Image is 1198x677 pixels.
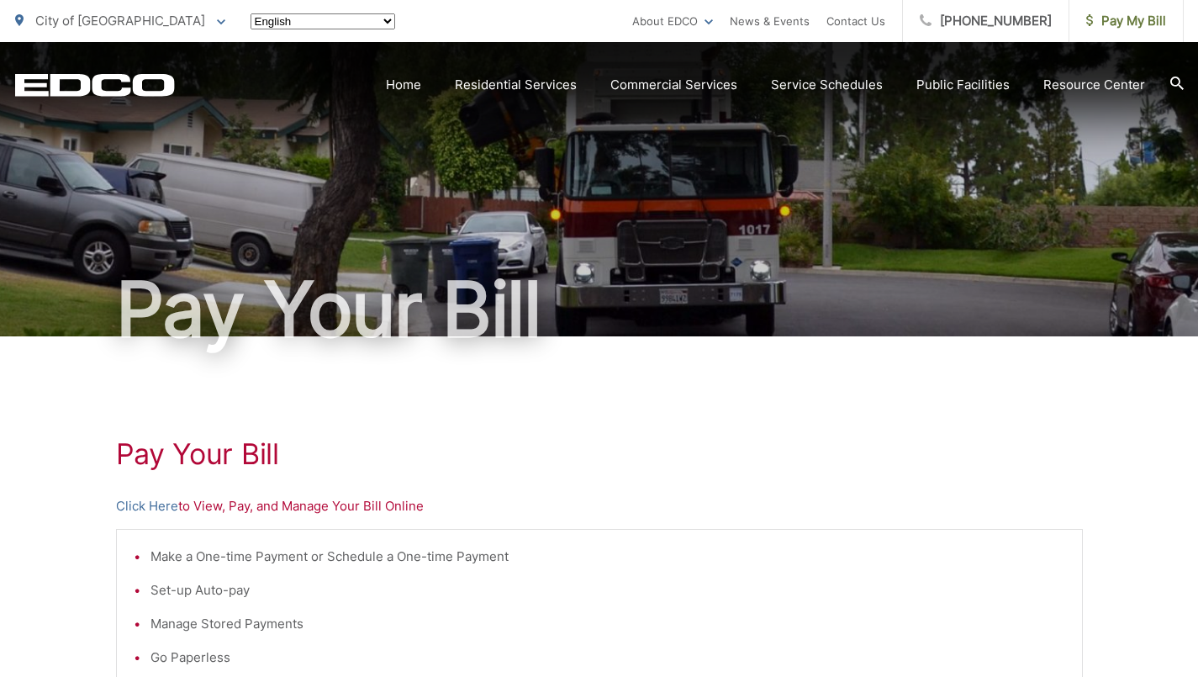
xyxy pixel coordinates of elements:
a: Resource Center [1043,75,1145,95]
li: Make a One-time Payment or Schedule a One-time Payment [150,547,1065,567]
a: News & Events [730,11,810,31]
a: About EDCO [632,11,713,31]
a: Home [386,75,421,95]
a: Contact Us [826,11,885,31]
li: Set-up Auto-pay [150,580,1065,600]
select: Select a language [251,13,395,29]
span: Pay My Bill [1086,11,1166,31]
a: Click Here [116,496,178,516]
h1: Pay Your Bill [15,267,1184,352]
h1: Pay Your Bill [116,437,1083,471]
a: Residential Services [455,75,577,95]
span: City of [GEOGRAPHIC_DATA] [35,13,205,29]
a: Service Schedules [771,75,883,95]
p: to View, Pay, and Manage Your Bill Online [116,496,1083,516]
a: Commercial Services [610,75,737,95]
li: Go Paperless [150,648,1065,668]
li: Manage Stored Payments [150,614,1065,634]
a: EDCD logo. Return to the homepage. [15,73,175,97]
a: Public Facilities [916,75,1010,95]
